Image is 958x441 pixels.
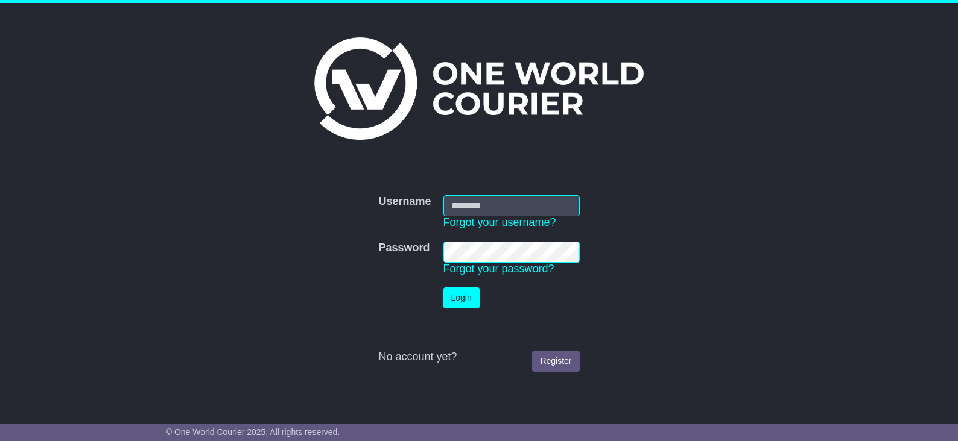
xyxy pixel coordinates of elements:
[443,263,554,275] a: Forgot your password?
[443,216,556,228] a: Forgot your username?
[443,287,480,308] button: Login
[378,195,431,208] label: Username
[166,427,340,437] span: © One World Courier 2025. All rights reserved.
[532,351,579,372] a: Register
[378,242,430,255] label: Password
[314,37,644,140] img: One World
[378,351,579,364] div: No account yet?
